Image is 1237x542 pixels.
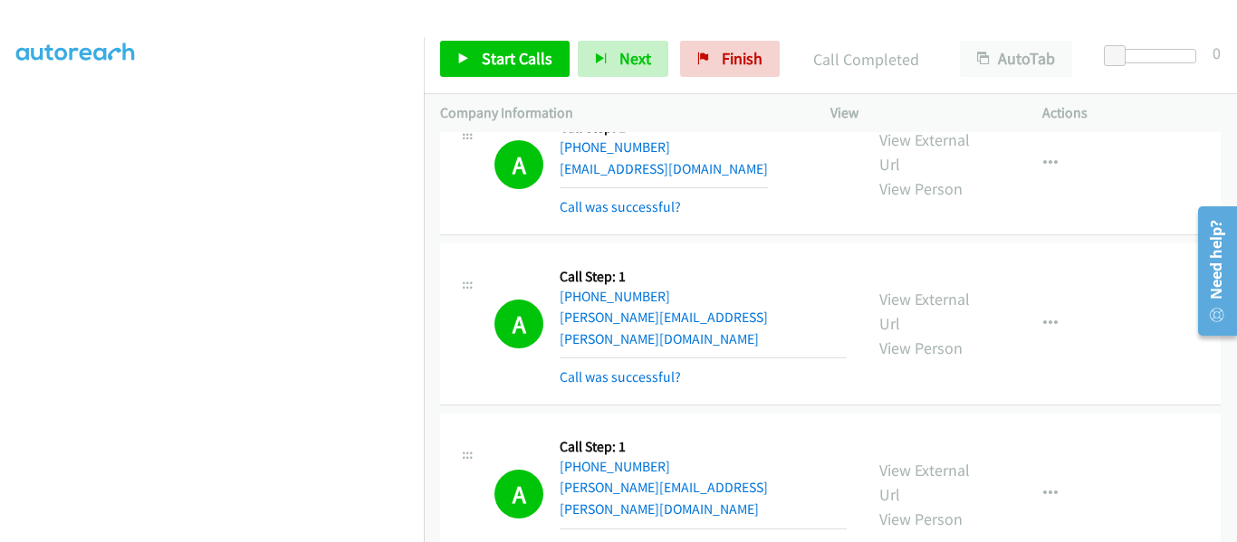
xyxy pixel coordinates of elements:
[560,160,768,177] a: [EMAIL_ADDRESS][DOMAIN_NAME]
[1184,199,1237,343] iframe: Resource Center
[560,198,681,215] a: Call was successful?
[960,41,1072,77] button: AutoTab
[830,102,1010,124] p: View
[619,48,651,69] span: Next
[680,41,780,77] a: Finish
[879,460,970,505] a: View External Url
[560,268,847,286] h5: Call Step: 1
[560,288,670,305] a: [PHONE_NUMBER]
[879,338,963,358] a: View Person
[560,438,847,456] h5: Call Step: 1
[494,470,543,518] h1: A
[1213,41,1221,65] div: 0
[560,368,681,385] a: Call was successful?
[560,309,768,347] a: [PERSON_NAME][EMAIL_ADDRESS][PERSON_NAME][DOMAIN_NAME]
[879,509,963,529] a: View Person
[1042,102,1222,124] p: Actions
[440,41,570,77] a: Start Calls
[804,47,927,71] p: Call Completed
[560,138,670,156] a: [PHONE_NUMBER]
[560,479,768,518] a: [PERSON_NAME][EMAIL_ADDRESS][PERSON_NAME][DOMAIN_NAME]
[560,458,670,475] a: [PHONE_NUMBER]
[494,140,543,189] h1: A
[722,48,762,69] span: Finish
[879,289,970,334] a: View External Url
[879,178,963,199] a: View Person
[482,48,552,69] span: Start Calls
[440,102,798,124] p: Company Information
[578,41,668,77] button: Next
[494,300,543,348] h1: A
